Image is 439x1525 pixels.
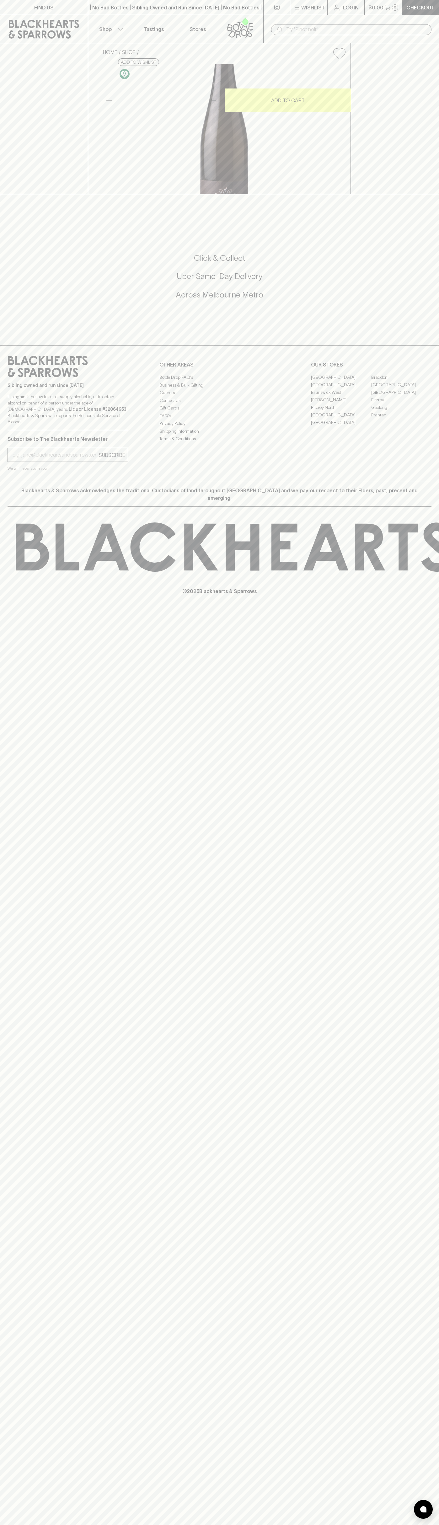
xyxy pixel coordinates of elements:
a: [GEOGRAPHIC_DATA] [371,388,431,396]
p: Sibling owned and run since [DATE] [8,382,128,388]
p: Checkout [406,4,435,11]
h5: Uber Same-Day Delivery [8,271,431,281]
a: Brunswick West [311,388,371,396]
a: Shipping Information [159,427,280,435]
img: Vegan [120,69,130,79]
input: Try "Pinot noir" [286,24,426,35]
button: Add to wishlist [331,46,348,62]
p: Login [343,4,359,11]
a: FAQ's [159,412,280,420]
a: [GEOGRAPHIC_DATA] [311,373,371,381]
img: bubble-icon [420,1506,426,1512]
strong: Liquor License #32064953 [69,407,126,412]
button: ADD TO CART [225,88,351,112]
p: 0 [394,6,396,9]
p: $0.00 [368,4,383,11]
a: Privacy Policy [159,420,280,427]
p: Stores [190,25,206,33]
p: Shop [99,25,112,33]
a: Braddon [371,373,431,381]
p: ADD TO CART [271,97,305,104]
a: Stores [176,15,220,43]
p: SUBSCRIBE [99,451,125,459]
a: Tastings [132,15,176,43]
p: We will never spam you [8,465,128,472]
a: [GEOGRAPHIC_DATA] [311,411,371,419]
a: Prahran [371,411,431,419]
a: Bottle Drop FAQ's [159,374,280,381]
p: Blackhearts & Sparrows acknowledges the traditional Custodians of land throughout [GEOGRAPHIC_DAT... [12,487,427,502]
img: 38566.png [98,64,351,194]
a: HOME [103,49,117,55]
a: [GEOGRAPHIC_DATA] [371,381,431,388]
a: [GEOGRAPHIC_DATA] [311,419,371,426]
a: Gift Cards [159,404,280,412]
a: Terms & Conditions [159,435,280,443]
p: It is against the law to sell or supply alcohol to, or to obtain alcohol on behalf of a person un... [8,393,128,425]
p: OTHER AREAS [159,361,280,368]
button: Add to wishlist [118,58,159,66]
h5: Across Melbourne Metro [8,290,431,300]
button: Shop [88,15,132,43]
p: FIND US [34,4,54,11]
p: Subscribe to The Blackhearts Newsletter [8,435,128,443]
a: SHOP [122,49,136,55]
a: [GEOGRAPHIC_DATA] [311,381,371,388]
a: [PERSON_NAME] [311,396,371,404]
p: Tastings [144,25,164,33]
a: Fitzroy North [311,404,371,411]
a: Careers [159,389,280,397]
p: Wishlist [301,4,325,11]
input: e.g. jane@blackheartsandsparrows.com.au [13,450,96,460]
div: Call to action block [8,228,431,333]
a: Business & Bulk Gifting [159,381,280,389]
h5: Click & Collect [8,253,431,263]
a: Geelong [371,404,431,411]
a: Made without the use of any animal products. [118,67,131,81]
a: Fitzroy [371,396,431,404]
p: OUR STORES [311,361,431,368]
a: Contact Us [159,397,280,404]
button: SUBSCRIBE [96,448,128,462]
